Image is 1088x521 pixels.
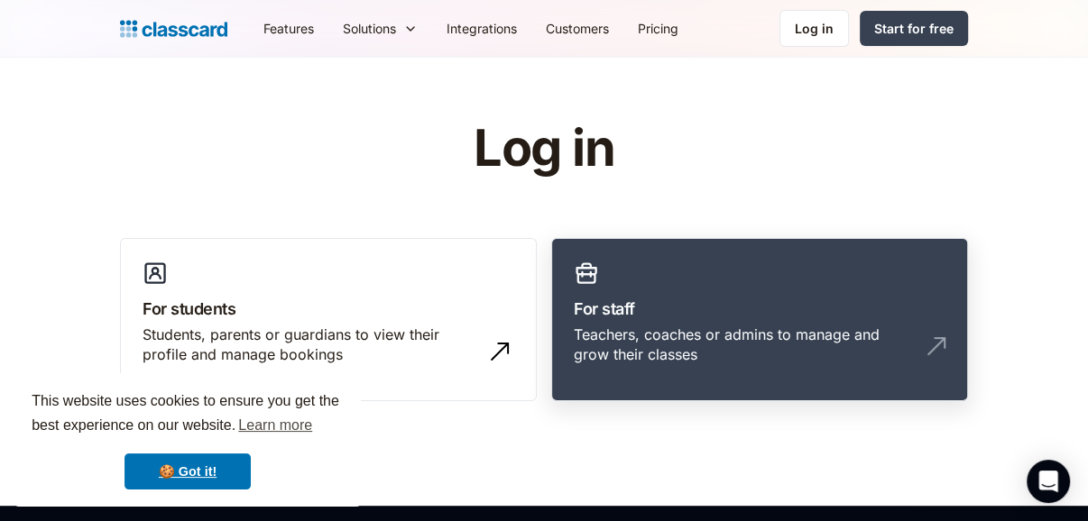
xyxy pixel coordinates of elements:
[574,324,909,365] div: Teachers, coaches or admins to manage and grow their classes
[124,453,251,489] a: dismiss cookie message
[860,11,968,46] a: Start for free
[874,19,954,38] div: Start for free
[32,390,344,439] span: This website uses cookies to ensure you get the best experience on our website.
[120,16,227,41] a: home
[249,8,328,49] a: Features
[574,297,945,321] h3: For staff
[551,238,968,402] a: For staffTeachers, coaches or admins to manage and grow their classes
[143,324,478,365] div: Students, parents or guardians to view their profile and manage bookings
[343,19,396,38] div: Solutions
[779,10,849,47] a: Log in
[432,8,531,49] a: Integrations
[14,373,361,507] div: cookieconsent
[1027,460,1070,503] div: Open Intercom Messenger
[235,412,315,439] a: learn more about cookies
[623,8,693,49] a: Pricing
[795,19,834,38] div: Log in
[531,8,623,49] a: Customers
[328,8,432,49] div: Solutions
[143,297,514,321] h3: For students
[120,238,537,402] a: For studentsStudents, parents or guardians to view their profile and manage bookings
[258,121,831,177] h1: Log in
